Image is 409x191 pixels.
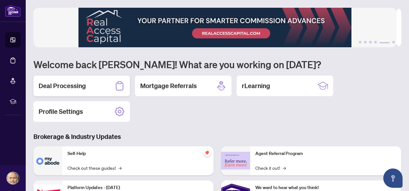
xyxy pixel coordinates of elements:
[33,146,62,175] img: Self-Help
[140,81,197,90] h2: Mortgage Referrals
[39,107,83,116] h2: Profile Settings
[242,81,270,90] h2: rLearning
[7,172,19,184] img: Profile Icon
[33,8,396,47] img: Slide 4
[369,41,372,43] button: 3
[68,164,122,171] a: Check out these guides!→
[364,41,367,43] button: 2
[221,152,250,169] img: Agent Referral Program
[392,41,395,43] button: 6
[5,5,21,17] img: logo
[33,58,401,70] h1: Welcome back [PERSON_NAME]! What are you working on [DATE]?
[379,41,390,43] button: 5
[255,164,286,171] a: Check it out!→
[283,164,286,171] span: →
[118,164,122,171] span: →
[33,132,401,141] h3: Brokerage & Industry Updates
[203,149,211,157] span: pushpin
[383,168,403,188] button: Open asap
[374,41,377,43] button: 4
[359,41,361,43] button: 1
[68,150,208,157] p: Self-Help
[39,81,86,90] h2: Deal Processing
[255,150,396,157] p: Agent Referral Program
